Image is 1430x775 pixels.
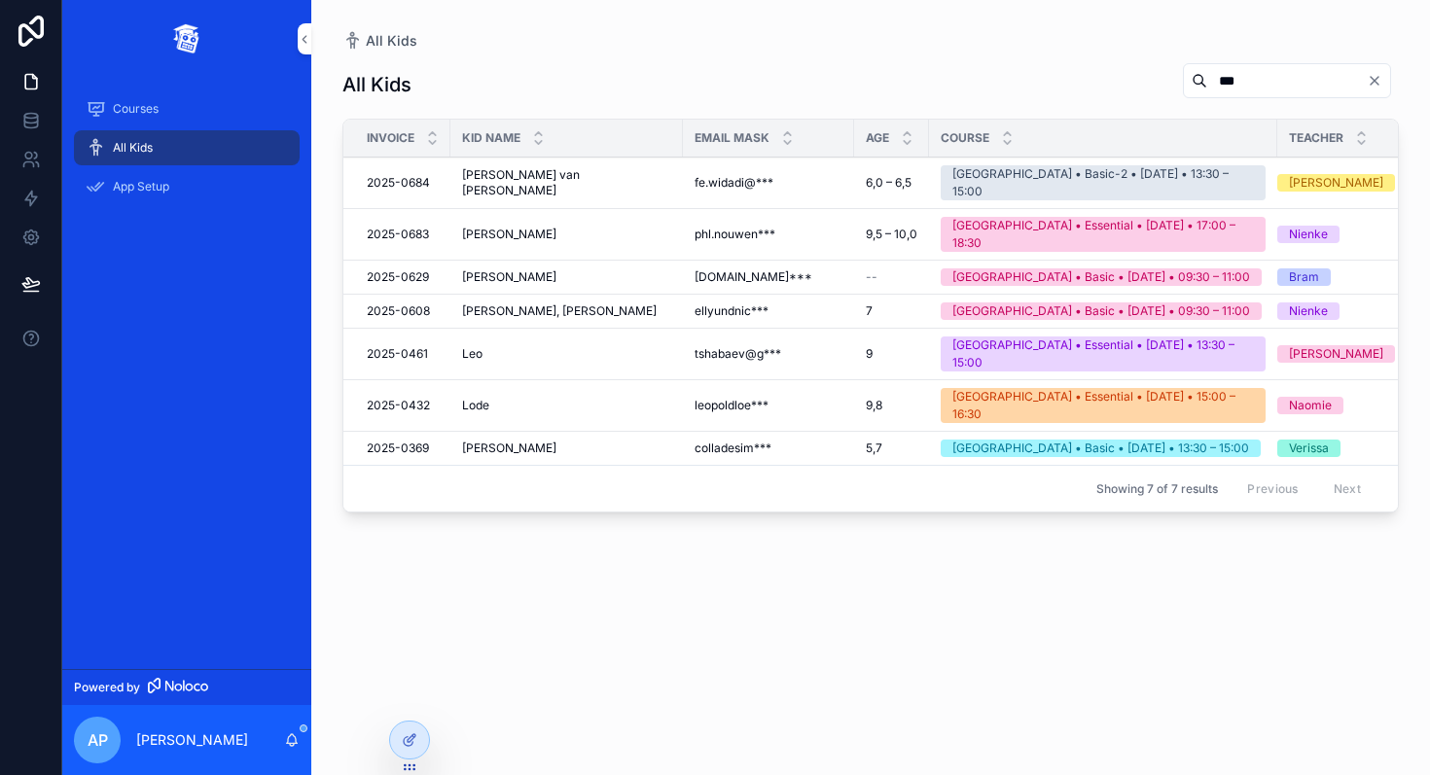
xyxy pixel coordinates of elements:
[342,31,417,51] a: All Kids
[952,440,1249,457] div: [GEOGRAPHIC_DATA] • Basic • [DATE] • 13:30 – 15:00
[952,388,1254,423] div: [GEOGRAPHIC_DATA] • Essential • [DATE] • 15:00 – 16:30
[1277,268,1400,286] a: Bram
[1277,302,1400,320] a: Nienke
[367,303,430,319] span: 2025-0608
[62,78,311,229] div: scrollable content
[462,130,520,146] span: Kid Name
[74,130,300,165] a: All Kids
[367,175,430,191] span: 2025-0684
[366,31,417,51] span: All Kids
[462,227,671,242] a: [PERSON_NAME]
[1289,268,1319,286] div: Bram
[74,91,300,126] a: Courses
[866,440,882,456] span: 5,7
[952,336,1254,371] div: [GEOGRAPHIC_DATA] • Essential • [DATE] • 13:30 – 15:00
[367,227,429,242] span: 2025-0683
[866,440,917,456] a: 5,7
[462,346,671,362] a: Leo
[367,346,428,362] span: 2025-0461
[367,440,439,456] a: 2025-0369
[1367,73,1390,88] button: Clear
[941,268,1266,286] a: [GEOGRAPHIC_DATA] • Basic • [DATE] • 09:30 – 11:00
[941,165,1266,200] a: [GEOGRAPHIC_DATA] • Basic-2 • [DATE] • 13:30 – 15:00
[941,217,1266,252] a: [GEOGRAPHIC_DATA] • Essential • [DATE] • 17:00 – 18:30
[1277,397,1400,414] a: Naomie
[367,175,439,191] a: 2025-0684
[952,217,1254,252] div: [GEOGRAPHIC_DATA] • Essential • [DATE] • 17:00 – 18:30
[866,346,917,362] a: 9
[462,303,657,319] span: [PERSON_NAME], [PERSON_NAME]
[1277,440,1400,457] a: Verissa
[462,269,671,285] a: [PERSON_NAME]
[367,227,439,242] a: 2025-0683
[941,302,1266,320] a: [GEOGRAPHIC_DATA] • Basic • [DATE] • 09:30 – 11:00
[62,669,311,705] a: Powered by
[941,336,1266,371] a: [GEOGRAPHIC_DATA] • Essential • [DATE] • 13:30 – 15:00
[367,269,429,285] span: 2025-0629
[88,728,108,752] span: AP
[1277,174,1400,192] a: [PERSON_NAME]
[695,269,812,285] span: [DOMAIN_NAME]***
[866,269,917,285] a: --
[1289,130,1343,146] span: Teacher
[367,440,429,456] span: 2025-0369
[1096,481,1218,497] span: Showing 7 of 7 results
[952,302,1250,320] div: [GEOGRAPHIC_DATA] • Basic • [DATE] • 09:30 – 11:00
[866,269,877,285] span: --
[1289,302,1328,320] div: Nienke
[1289,226,1328,243] div: Nienke
[866,303,873,319] span: 7
[462,398,671,413] a: Lode
[1289,440,1329,457] div: Verissa
[462,303,671,319] a: [PERSON_NAME], [PERSON_NAME]
[74,680,140,695] span: Powered by
[952,268,1250,286] div: [GEOGRAPHIC_DATA] • Basic • [DATE] • 09:30 – 11:00
[367,398,430,413] span: 2025-0432
[113,101,159,117] span: Courses
[367,269,439,285] a: 2025-0629
[113,140,153,156] span: All Kids
[866,227,917,242] a: 9,5 – 10,0
[171,23,202,54] img: App logo
[462,227,556,242] span: [PERSON_NAME]
[136,730,248,750] p: [PERSON_NAME]
[74,169,300,204] a: App Setup
[866,346,873,362] span: 9
[1277,226,1400,243] a: Nienke
[866,303,917,319] a: 7
[1289,174,1383,192] div: [PERSON_NAME]
[367,346,439,362] a: 2025-0461
[866,398,882,413] span: 9,8
[866,398,917,413] a: 9,8
[462,398,489,413] span: Lode
[866,175,917,191] a: 6,0 – 6,5
[695,130,769,146] span: Email Mask
[367,130,414,146] span: Invoice
[866,175,912,191] span: 6,0 – 6,5
[941,130,989,146] span: Course
[695,269,842,285] a: [DOMAIN_NAME]***
[462,440,671,456] a: [PERSON_NAME]
[462,440,556,456] span: [PERSON_NAME]
[462,167,671,198] a: [PERSON_NAME] van [PERSON_NAME]
[1277,345,1400,363] a: [PERSON_NAME]
[1289,397,1332,414] div: Naomie
[367,398,439,413] a: 2025-0432
[113,179,169,194] span: App Setup
[367,303,439,319] a: 2025-0608
[462,269,556,285] span: [PERSON_NAME]
[866,130,889,146] span: Age
[342,71,411,98] h1: All Kids
[941,388,1266,423] a: [GEOGRAPHIC_DATA] • Essential • [DATE] • 15:00 – 16:30
[952,165,1254,200] div: [GEOGRAPHIC_DATA] • Basic-2 • [DATE] • 13:30 – 15:00
[462,346,483,362] span: Leo
[1289,345,1383,363] div: [PERSON_NAME]
[941,440,1266,457] a: [GEOGRAPHIC_DATA] • Basic • [DATE] • 13:30 – 15:00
